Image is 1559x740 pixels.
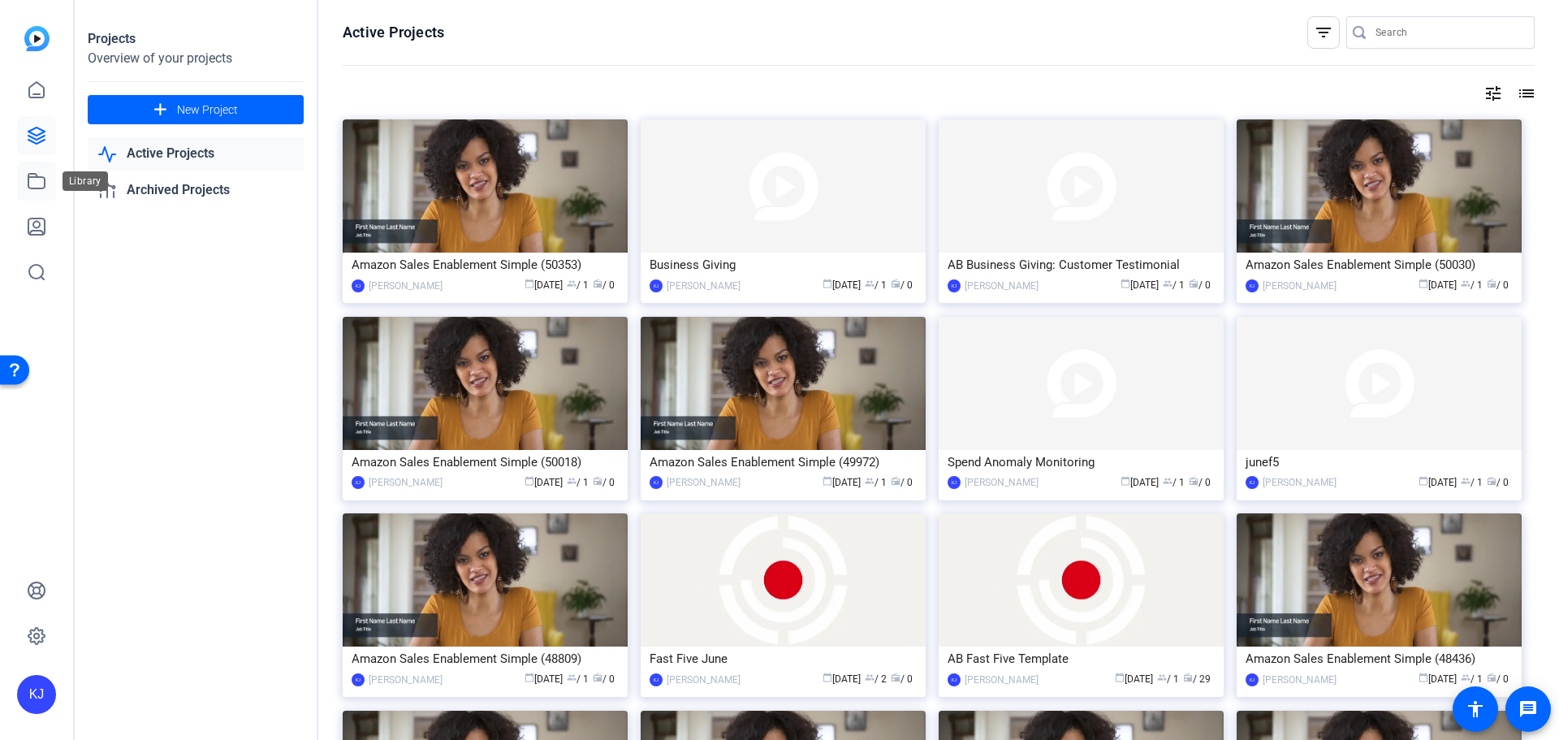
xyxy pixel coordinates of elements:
span: / 1 [567,673,589,685]
span: group [1461,476,1470,486]
span: group [567,279,577,288]
mat-icon: list [1515,84,1535,103]
mat-icon: accessibility [1466,699,1485,719]
span: / 1 [1461,477,1483,488]
span: calendar_today [823,673,832,682]
span: / 0 [593,279,615,291]
span: [DATE] [823,279,861,291]
div: AB Business Giving: Customer Testimonial [948,253,1215,277]
img: blue-gradient.svg [24,26,50,51]
div: KJ [352,279,365,292]
a: Active Projects [88,137,304,171]
span: radio [593,476,602,486]
mat-icon: tune [1483,84,1503,103]
span: [DATE] [1121,279,1159,291]
div: KJ [352,476,365,489]
span: radio [1487,673,1496,682]
span: / 1 [865,477,887,488]
h1: Active Projects [343,23,444,42]
div: KJ [17,675,56,714]
span: calendar_today [1419,476,1428,486]
span: radio [891,673,900,682]
span: / 1 [1163,477,1185,488]
span: group [1157,673,1167,682]
span: [DATE] [1419,673,1457,685]
span: radio [593,673,602,682]
div: Spend Anomaly Monitoring [948,450,1215,474]
span: / 0 [593,477,615,488]
span: [DATE] [525,477,563,488]
span: [DATE] [823,477,861,488]
div: [PERSON_NAME] [369,474,443,491]
span: / 1 [567,477,589,488]
div: Projects [88,29,304,49]
div: [PERSON_NAME] [1263,474,1337,491]
span: / 2 [865,673,887,685]
div: Fast Five June [650,647,917,671]
div: KJ [1246,673,1259,686]
div: KJ [948,673,961,686]
span: group [567,476,577,486]
div: Amazon Sales Enablement Simple (50353) [352,253,619,277]
span: / 0 [1487,673,1509,685]
span: calendar_today [1419,673,1428,682]
span: / 0 [891,279,913,291]
span: / 1 [1157,673,1179,685]
div: KJ [948,279,961,292]
span: [DATE] [525,279,563,291]
mat-icon: message [1518,699,1538,719]
div: Overview of your projects [88,49,304,68]
div: Amazon Sales Enablement Simple (50030) [1246,253,1513,277]
mat-icon: add [150,100,171,120]
span: / 0 [1189,279,1211,291]
a: Archived Projects [88,174,304,207]
span: radio [1487,279,1496,288]
span: calendar_today [1121,476,1130,486]
span: radio [1487,476,1496,486]
span: radio [1183,673,1193,682]
span: radio [891,279,900,288]
span: calendar_today [525,279,534,288]
div: Amazon Sales Enablement Simple (49972) [650,450,917,474]
div: [PERSON_NAME] [965,672,1039,688]
span: radio [891,476,900,486]
span: / 0 [593,673,615,685]
span: calendar_today [1419,279,1428,288]
div: junef5 [1246,450,1513,474]
span: [DATE] [823,673,861,685]
span: radio [1189,279,1198,288]
div: [PERSON_NAME] [667,672,741,688]
mat-icon: filter_list [1314,23,1333,42]
div: KJ [650,279,663,292]
span: calendar_today [823,279,832,288]
div: Amazon Sales Enablement Simple (50018) [352,450,619,474]
div: KJ [352,673,365,686]
span: / 1 [567,279,589,291]
div: KJ [650,673,663,686]
span: group [1163,476,1172,486]
div: [PERSON_NAME] [1263,672,1337,688]
span: / 1 [1461,279,1483,291]
span: / 29 [1183,673,1211,685]
span: / 0 [1487,477,1509,488]
div: Amazon Sales Enablement Simple (48809) [352,647,619,671]
div: KJ [1246,476,1259,489]
div: KJ [1246,279,1259,292]
span: group [567,673,577,682]
span: group [1163,279,1172,288]
span: group [865,279,875,288]
span: / 0 [1487,279,1509,291]
span: group [1461,279,1470,288]
div: [PERSON_NAME] [965,474,1039,491]
span: / 0 [1189,477,1211,488]
div: Business Giving [650,253,917,277]
span: [DATE] [1115,673,1153,685]
div: [PERSON_NAME] [667,474,741,491]
span: / 0 [891,477,913,488]
span: [DATE] [1121,477,1159,488]
span: calendar_today [823,476,832,486]
span: [DATE] [1419,477,1457,488]
div: [PERSON_NAME] [369,278,443,294]
span: radio [1189,476,1198,486]
div: [PERSON_NAME] [1263,278,1337,294]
